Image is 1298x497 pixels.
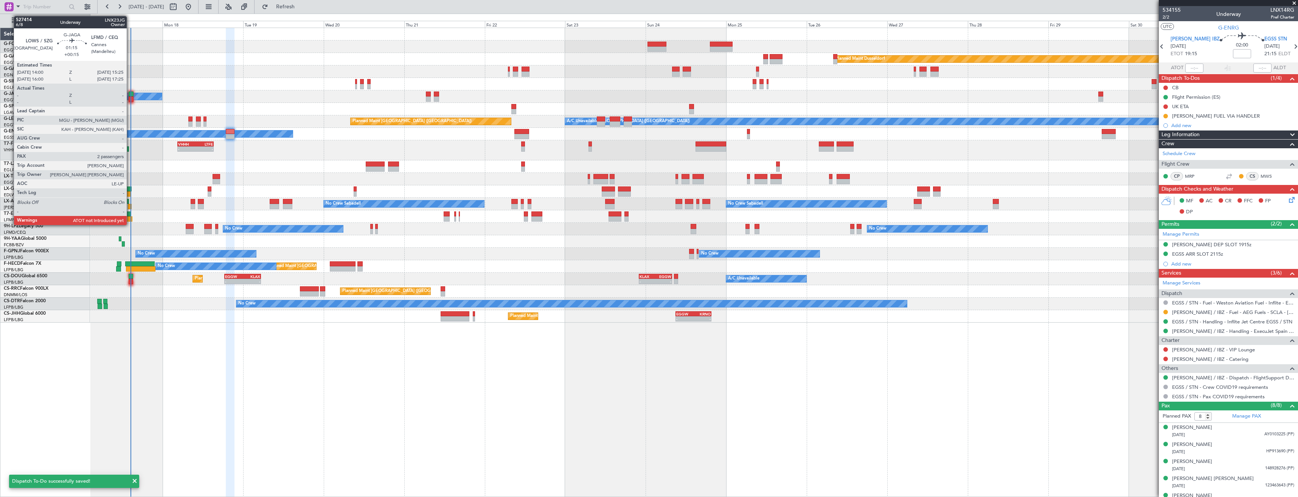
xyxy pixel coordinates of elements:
span: ATOT [1171,64,1183,72]
span: Pref Charter [1270,14,1294,20]
span: CS-DOU [4,274,22,278]
div: [PERSON_NAME] DEP SLOT 1915z [1172,241,1251,248]
button: Refresh [258,1,304,13]
a: 9H-LPZLegacy 500 [4,224,43,228]
span: Permits [1161,220,1179,229]
div: No Crew [225,223,242,235]
span: [PERSON_NAME] IBZ [1171,36,1220,43]
div: EGGW [225,274,242,279]
span: LNX14RG [1270,6,1294,14]
a: LGAV/ATH [4,110,24,115]
span: 123463643 (PP) [1265,482,1294,489]
span: 9H-YAA [4,236,21,241]
span: Services [1161,269,1181,278]
span: Refresh [270,4,301,9]
div: Tue 19 [243,21,324,28]
span: (2/2) [1271,220,1282,228]
span: [DATE] [1172,432,1185,438]
span: ALDT [1273,64,1286,72]
div: Sat 30 [1129,21,1209,28]
span: G-LEGC [4,116,20,121]
a: EGSS / STN - Fuel - Weston Aviation Fuel - Inflite - EGSS / STN [1172,300,1294,306]
span: [DATE] - [DATE] [129,3,164,10]
span: Flight Crew [1161,160,1189,169]
div: LTFE [196,142,213,146]
span: [DATE] [1172,449,1185,455]
a: CS-DTRFalcon 2000 [4,299,46,303]
div: CS [1246,172,1259,180]
div: Fri 22 [485,21,565,28]
a: EGGW/LTN [4,47,26,53]
span: FFC [1244,197,1253,205]
div: [PERSON_NAME] [1172,441,1212,449]
span: AY0103225 (PP) [1264,431,1294,438]
a: EDLW/DTM [4,192,26,198]
button: UTC [1161,23,1174,30]
div: Wed 20 [324,21,404,28]
div: Thu 21 [404,21,485,28]
span: CR [1225,197,1231,205]
a: EGGW/LTN [4,122,26,128]
a: [PERSON_NAME] / IBZ - VIP Lounge [1172,346,1255,353]
span: DP [1186,208,1193,216]
div: Mon 25 [726,21,807,28]
a: EGLF/FAB [4,167,23,173]
a: T7-LZZIPraetor 600 [4,162,45,166]
a: Manage PAX [1232,413,1261,420]
span: Dispatch Checks and Weather [1161,185,1233,194]
a: [PERSON_NAME] / IBZ - Catering [1172,356,1248,362]
div: Planned Maint [GEOGRAPHIC_DATA] ([GEOGRAPHIC_DATA]) [195,273,314,284]
div: Sun 17 [82,21,163,28]
div: - [655,279,671,284]
div: Flight Permission (ES) [1172,94,1220,100]
div: - [676,317,694,321]
a: LFPB/LBG [4,280,23,285]
span: CS-DTR [4,299,20,303]
span: Dispatch To-Dos [1161,74,1200,83]
a: EGSS / STN - Crew COVID19 requirements [1172,384,1268,390]
div: EGGW [655,274,671,279]
a: CS-DOUGlobal 6500 [4,274,47,278]
span: G-SPCY [4,104,20,109]
span: FP [1265,197,1271,205]
div: - [178,147,196,151]
a: G-GARECessna Citation XLS+ [4,67,66,71]
div: Planned Maint [GEOGRAPHIC_DATA] ([GEOGRAPHIC_DATA]) [510,311,629,322]
div: No Crew [701,248,719,259]
div: A/C Unavailable [GEOGRAPHIC_DATA] ([GEOGRAPHIC_DATA]) [567,116,690,127]
div: No Crew [138,248,155,259]
div: [PERSON_NAME] [1172,458,1212,466]
a: LFPB/LBG [4,267,23,273]
div: [PERSON_NAME] [PERSON_NAME] [1172,475,1254,483]
span: ETOT [1171,50,1183,58]
div: - [225,279,242,284]
span: [DATE] [1264,43,1280,50]
div: Add new [1171,122,1294,129]
span: T7-EMI [4,211,19,216]
div: Mon 18 [163,21,243,28]
a: [PERSON_NAME]/QSA [4,205,48,210]
span: F-GPNJ [4,249,20,253]
span: (3/6) [1271,269,1282,277]
div: Sun 24 [646,21,726,28]
div: - [196,147,213,151]
div: [PERSON_NAME] FUEL VIA HANDLER [1172,113,1260,119]
span: LX-TRO [4,174,20,179]
a: 9H-YAAGlobal 5000 [4,236,47,241]
span: G-GAAL [4,54,21,59]
span: Dispatch [1161,289,1182,298]
button: Only With Activity [8,15,82,27]
span: 534155 [1163,6,1181,14]
div: No Crew [869,223,887,235]
a: VHHH/HKG [4,147,26,153]
span: 148928276 (PP) [1265,465,1294,472]
input: Trip Number [23,1,67,12]
input: --:-- [1185,64,1203,73]
div: - [640,279,655,284]
a: CS-JHHGlobal 6000 [4,311,46,316]
div: Planned Maint Dusseldorf [835,53,885,65]
span: G-ENRG [4,129,22,134]
a: EGNR/CEG [4,72,26,78]
span: 19:15 [1185,50,1197,58]
span: Charter [1161,336,1180,345]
